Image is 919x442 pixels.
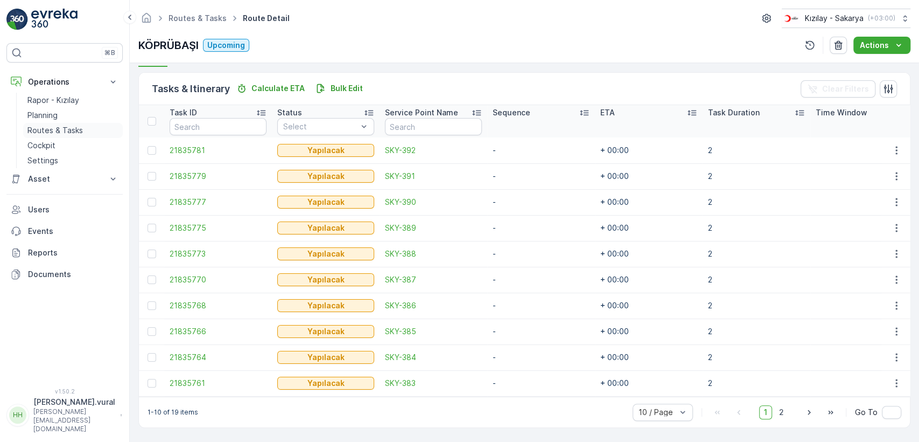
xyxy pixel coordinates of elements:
p: Routes & Tasks [27,125,83,136]
p: Clear Filters [822,84,869,94]
td: - [487,137,595,163]
button: Operations [6,71,123,93]
p: Kızılay - Sakarya [805,13,864,24]
div: Toggle Row Selected [148,379,156,388]
button: Yapılacak [277,247,374,260]
a: Reports [6,242,123,264]
a: 21835775 [170,223,266,233]
p: [PERSON_NAME].vural [33,397,115,408]
button: Kızılay - Sakarya(+03:00) [782,9,910,28]
span: 2 [774,405,789,419]
td: - [487,163,595,189]
p: 2 [708,171,805,182]
td: - [487,370,595,396]
p: 2 [708,145,805,156]
a: Events [6,220,123,242]
p: Cockpit [27,140,55,151]
a: Settings [23,153,123,168]
a: 21835773 [170,248,266,259]
p: ETA [600,107,615,118]
p: [PERSON_NAME][EMAIL_ADDRESS][DOMAIN_NAME] [33,408,115,433]
div: Toggle Row Selected [148,250,156,258]
p: Settings [27,155,58,166]
button: Upcoming [203,39,249,52]
a: 21835779 [170,171,266,182]
p: Yapılacak [307,197,345,208]
p: Yapılacak [307,300,345,311]
p: Yapılacak [307,274,345,285]
td: + 00:00 [595,370,703,396]
p: Planning [27,110,58,121]
p: Yapılacak [307,145,345,156]
td: - [487,319,595,344]
p: Actions [860,40,889,51]
a: SKY-387 [385,274,482,285]
p: Upcoming [207,40,245,51]
div: Toggle Row Selected [148,198,156,206]
div: Toggle Row Selected [148,224,156,232]
td: - [487,344,595,370]
button: Bulk Edit [311,82,367,95]
button: HH[PERSON_NAME].vural[PERSON_NAME][EMAIL_ADDRESS][DOMAIN_NAME] [6,397,123,433]
p: 2 [708,248,805,259]
span: SKY-386 [385,300,482,311]
a: 21835761 [170,378,266,389]
a: 21835768 [170,300,266,311]
p: 2 [708,300,805,311]
span: v 1.50.2 [6,388,123,395]
p: Calculate ETA [251,83,305,94]
span: SKY-383 [385,378,482,389]
a: SKY-388 [385,248,482,259]
a: Planning [23,108,123,123]
a: 21835770 [170,274,266,285]
div: Toggle Row Selected [148,146,156,155]
td: + 00:00 [595,293,703,319]
td: - [487,241,595,267]
p: Reports [28,247,118,258]
button: Actions [853,37,910,54]
span: SKY-389 [385,223,482,233]
img: logo_light-DOdMpM7g.png [31,9,78,30]
button: Yapılacak [277,144,374,157]
img: logo [6,9,28,30]
td: + 00:00 [595,344,703,370]
a: 21835764 [170,352,266,363]
span: 21835766 [170,326,266,337]
p: Status [277,107,302,118]
td: + 00:00 [595,241,703,267]
img: k%C4%B1z%C4%B1lay_DTAvauz.png [782,12,801,24]
td: + 00:00 [595,189,703,215]
p: Yapılacak [307,352,345,363]
button: Yapılacak [277,222,374,234]
td: - [487,215,595,241]
td: + 00:00 [595,319,703,344]
a: Users [6,199,123,220]
span: SKY-385 [385,326,482,337]
p: Sequence [493,107,530,118]
a: 21835781 [170,145,266,156]
button: Yapılacak [277,273,374,286]
a: SKY-391 [385,171,482,182]
button: Clear Filters [801,80,875,98]
p: Documents [28,269,118,280]
p: 2 [708,378,805,389]
a: SKY-390 [385,197,482,208]
a: Rapor - Kızılay [23,93,123,108]
a: SKY-392 [385,145,482,156]
p: Yapılacak [307,171,345,182]
p: Users [28,204,118,215]
p: 1-10 of 19 items [148,408,198,417]
p: Yapılacak [307,248,345,259]
input: Search [170,118,266,135]
td: - [487,293,595,319]
p: KÖPRÜBAŞI [138,37,199,53]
